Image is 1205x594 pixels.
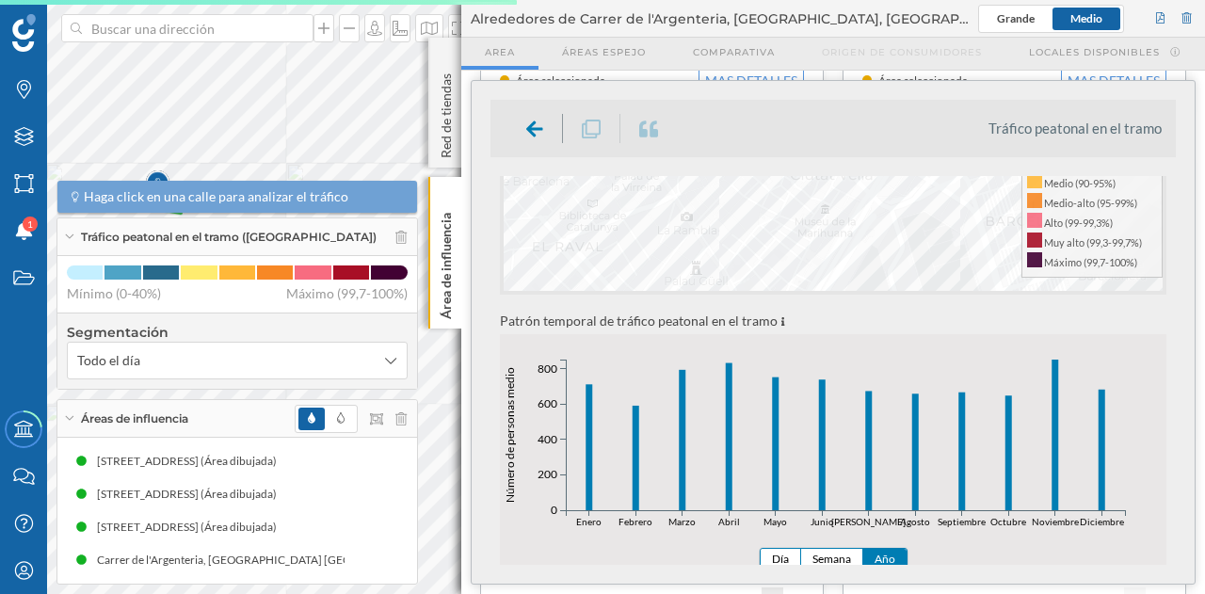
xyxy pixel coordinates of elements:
[763,516,787,527] text: Mayo
[900,516,930,527] text: Agosto
[1044,233,1142,252] dd: Muy alto (99,3-99,7%)
[831,516,906,527] text: [PERSON_NAME]
[1080,516,1124,527] text: Diciembre
[286,284,408,303] span: Máximo (99,7-100%)
[801,549,863,569] button: Semana
[1044,194,1137,213] dd: Medio-alto (95-99%)
[576,516,602,527] text: Enero
[538,432,557,446] text: 400
[990,516,1026,527] text: Octubre
[822,45,982,59] span: Origen de consumidores
[1044,174,1116,193] dd: Medio (90-95%)
[538,361,557,376] text: 800
[500,311,1166,331] p: Patrón temporal de tráfico peatonal en el tramo
[938,516,986,527] text: Septiembre
[77,351,140,370] span: Todo el día
[437,66,456,158] p: Red de tiendas
[67,323,408,342] h4: Segmentación
[538,397,557,411] text: 600
[516,73,605,88] span: Área seleccionada
[551,503,557,517] text: 0
[1044,214,1113,233] dd: Alto (99-99,3%)
[437,205,456,319] p: Área de influencia
[562,45,646,59] span: Áreas espejo
[485,45,515,59] span: Area
[12,14,36,52] img: Geoblink Logo
[84,187,348,206] span: Haga click en una calle para analizar el tráfico
[811,516,834,527] text: Junio
[81,410,188,427] span: Áreas de influencia
[471,9,978,28] span: Alrededores de Carrer de l'Argenteria, [GEOGRAPHIC_DATA], [GEOGRAPHIC_DATA]
[97,485,286,504] div: [STREET_ADDRESS] (Área dibujada)
[988,119,1162,137] li: Tráfico peatonal en el tramo
[67,284,161,303] span: Mínimo (0-40%)
[863,549,907,569] button: Año
[503,367,517,503] text: Número de personas medio
[1070,11,1102,25] span: Medio
[81,229,377,246] span: Tráfico peatonal en el tramo ([GEOGRAPHIC_DATA])
[668,516,696,527] text: Marzo
[1044,253,1137,272] dd: Máximo (99,7-100%)
[97,452,286,471] div: [STREET_ADDRESS] (Área dibujada)
[146,166,169,203] img: Marker
[97,518,286,537] div: [STREET_ADDRESS] (Área dibujada)
[997,11,1035,25] span: Grande
[1032,516,1079,527] text: Noviembre
[27,215,33,233] span: 1
[878,73,968,88] span: Área seleccionada
[1029,45,1160,59] span: Locales disponibles
[538,468,557,482] text: 200
[38,13,104,30] span: Soporte
[619,516,652,527] text: Febrero
[761,549,801,569] button: Día
[693,45,775,59] span: Comparativa
[47,551,594,570] div: Carrer de l'Argenteria, [GEOGRAPHIC_DATA] [GEOGRAPHIC_DATA], [GEOGRAPHIC_DATA] (Área dibujada)
[718,516,740,527] text: Abril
